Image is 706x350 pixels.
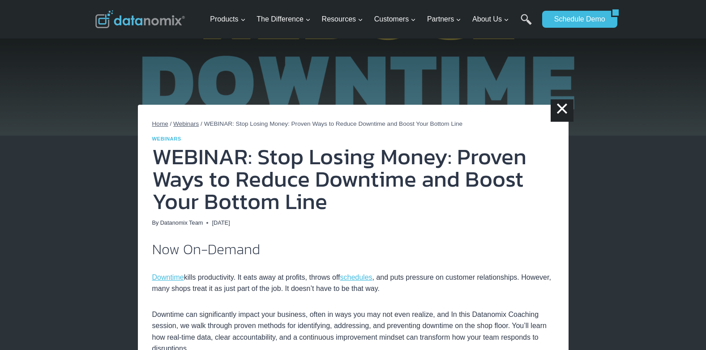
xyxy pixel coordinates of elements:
[28,180,38,185] a: Terms
[152,136,181,141] a: Webinars
[152,120,168,127] a: Home
[204,120,463,127] span: WEBINAR: Stop Losing Money: Proven Ways to Reduce Downtime and Boost Your Bottom Line
[170,120,172,127] span: /
[152,272,554,295] p: kills productivity. It eats away at profits, throws off , and puts pressure on customer relations...
[257,13,311,25] span: The Difference
[152,145,554,213] h1: WEBINAR: Stop Losing Money: Proven Ways to Reduce Downtime and Boost Your Bottom Line
[472,13,509,25] span: About Us
[210,13,245,25] span: Products
[322,13,363,25] span: Resources
[542,11,611,28] a: Schedule Demo
[374,13,416,25] span: Customers
[206,5,538,34] nav: Primary Navigation
[152,273,184,281] a: Downtime
[95,10,185,28] img: Datanomix
[212,218,230,227] time: [DATE]
[152,218,159,227] span: By
[152,119,554,129] nav: Breadcrumbs
[173,120,199,127] a: Webinars
[201,120,202,127] span: /
[201,30,230,38] span: Last Name
[160,219,203,226] a: Datanomix Team
[340,273,372,281] a: schedules
[44,180,67,185] a: Privacy Policy
[152,242,554,256] h2: Now On-Demand
[427,13,461,25] span: Partners
[521,14,532,34] a: Search
[551,99,573,122] a: ×
[201,67,241,75] span: Phone number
